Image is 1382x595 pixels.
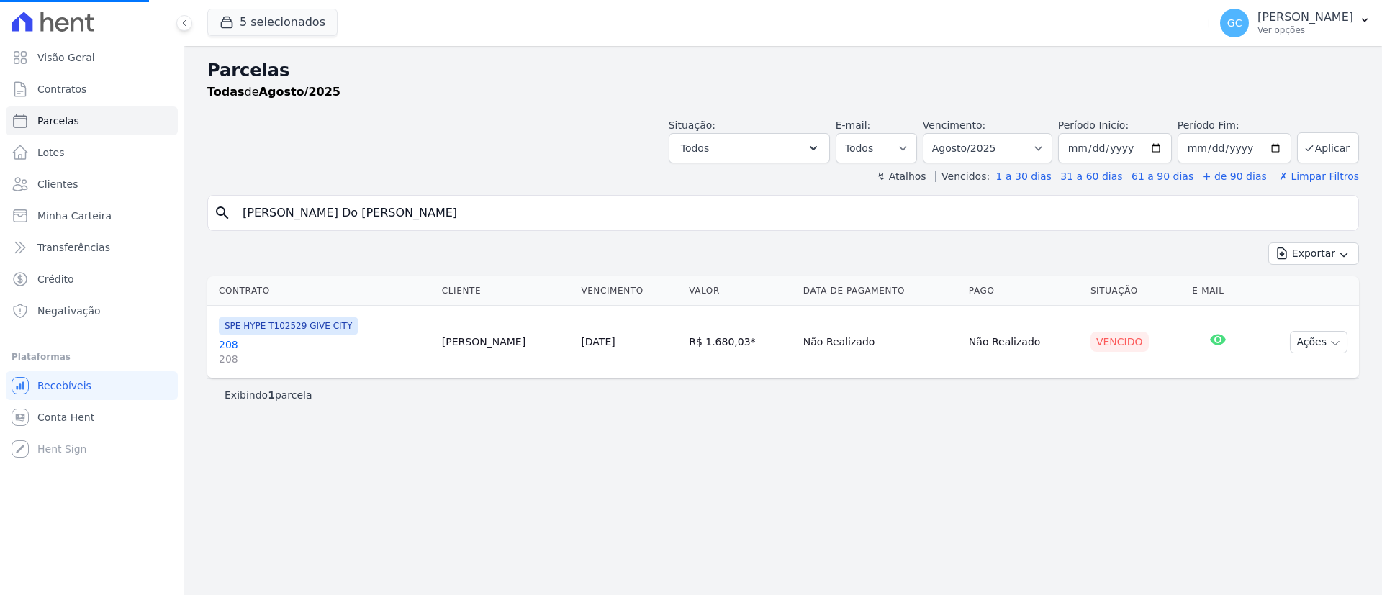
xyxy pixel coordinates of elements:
[963,276,1085,306] th: Pago
[683,306,798,378] td: R$ 1.680,03
[37,410,94,424] span: Conta Hent
[268,389,275,401] b: 1
[963,306,1085,378] td: Não Realizado
[6,403,178,432] a: Conta Hent
[37,177,78,191] span: Clientes
[1209,3,1382,43] button: GC [PERSON_NAME] Ver opções
[207,276,436,306] th: Contrato
[798,306,963,378] td: Não Realizado
[37,209,112,223] span: Minha Carteira
[6,265,178,294] a: Crédito
[581,336,615,348] a: [DATE]
[207,85,245,99] strong: Todas
[1090,332,1149,352] div: Vencido
[214,204,231,222] i: search
[877,171,926,182] label: ↯ Atalhos
[1297,132,1359,163] button: Aplicar
[219,337,430,366] a: 208208
[6,170,178,199] a: Clientes
[225,388,312,402] p: Exibindo parcela
[6,138,178,167] a: Lotes
[923,119,985,131] label: Vencimento:
[683,276,798,306] th: Valor
[6,201,178,230] a: Minha Carteira
[37,82,86,96] span: Contratos
[234,199,1352,227] input: Buscar por nome do lote ou do cliente
[219,352,430,366] span: 208
[6,106,178,135] a: Parcelas
[37,50,95,65] span: Visão Geral
[935,171,990,182] label: Vencidos:
[575,276,683,306] th: Vencimento
[836,119,871,131] label: E-mail:
[207,83,340,101] p: de
[1257,10,1353,24] p: [PERSON_NAME]
[37,114,79,128] span: Parcelas
[207,9,338,36] button: 5 selecionados
[436,306,576,378] td: [PERSON_NAME]
[219,317,358,335] span: SPE HYPE T102529 GIVE CITY
[6,371,178,400] a: Recebíveis
[1085,276,1186,306] th: Situação
[996,171,1052,182] a: 1 a 30 dias
[1203,171,1267,182] a: + de 90 dias
[1060,171,1122,182] a: 31 a 60 dias
[37,272,74,286] span: Crédito
[12,348,172,365] div: Plataformas
[37,240,110,255] span: Transferências
[6,75,178,104] a: Contratos
[37,378,91,393] span: Recebíveis
[6,43,178,72] a: Visão Geral
[259,85,340,99] strong: Agosto/2025
[1268,242,1359,265] button: Exportar
[1257,24,1353,36] p: Ver opções
[1290,331,1347,353] button: Ações
[1058,119,1129,131] label: Período Inicío:
[1227,18,1242,28] span: GC
[436,276,576,306] th: Cliente
[669,119,715,131] label: Situação:
[669,133,830,163] button: Todos
[798,276,963,306] th: Data de Pagamento
[1178,118,1291,133] label: Período Fim:
[37,304,101,318] span: Negativação
[1132,171,1193,182] a: 61 a 90 dias
[37,145,65,160] span: Lotes
[6,233,178,262] a: Transferências
[1186,276,1250,306] th: E-mail
[1273,171,1359,182] a: ✗ Limpar Filtros
[207,58,1359,83] h2: Parcelas
[6,296,178,325] a: Negativação
[681,140,709,157] span: Todos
